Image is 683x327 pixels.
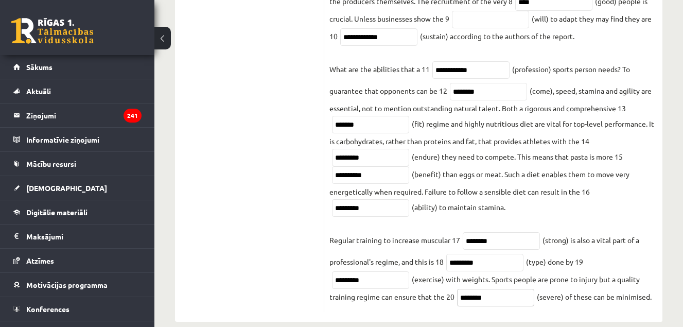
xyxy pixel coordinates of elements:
legend: Informatīvie ziņojumi [26,128,142,151]
i: 241 [124,109,142,123]
a: Aktuāli [13,79,142,103]
a: Sākums [13,55,142,79]
span: [DEMOGRAPHIC_DATA] [26,183,107,193]
a: Informatīvie ziņojumi [13,128,142,151]
span: Sākums [26,62,52,72]
span: Atzīmes [26,256,54,265]
a: Atzīmes [13,249,142,272]
span: Aktuāli [26,87,51,96]
legend: Ziņojumi [26,104,142,127]
p: Regular training to increase muscular 17 [329,217,460,248]
span: Konferences [26,304,69,314]
a: Maksājumi [13,225,142,248]
a: Digitālie materiāli [13,200,142,224]
legend: Maksājumi [26,225,142,248]
span: Motivācijas programma [26,280,108,289]
a: [DEMOGRAPHIC_DATA] [13,176,142,200]
a: Mācību resursi [13,152,142,176]
span: Digitālie materiāli [26,208,87,217]
a: Ziņojumi241 [13,104,142,127]
a: Rīgas 1. Tālmācības vidusskola [11,18,94,44]
a: Konferences [13,297,142,321]
span: Mācību resursi [26,159,76,168]
a: Motivācijas programma [13,273,142,297]
p: What are the abilities that a 11 [329,46,430,77]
